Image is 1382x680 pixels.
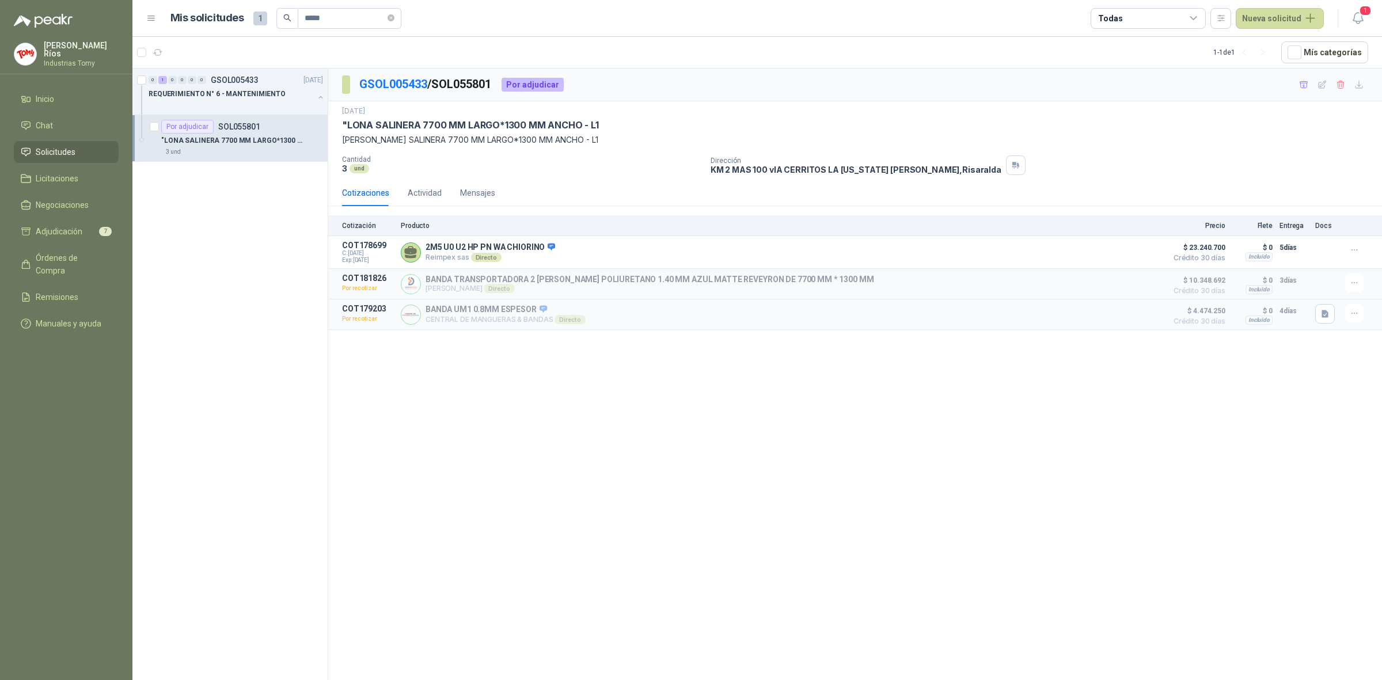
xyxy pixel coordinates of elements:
p: SOL055801 [218,123,260,131]
p: Docs [1315,222,1338,230]
a: 0 1 0 0 0 0 GSOL005433[DATE] REQUERIMIENTO N° 6 - MANTENIMIENTO [149,73,325,110]
img: Logo peakr [14,14,73,28]
div: 1 - 1 de 1 [1213,43,1272,62]
p: BANDA UM1 0.8MM ESPESOR [426,305,586,315]
div: 1 [158,76,167,84]
div: 3 und [161,147,185,157]
p: REQUERIMIENTO N° 6 - MANTENIMIENTO [149,89,286,100]
span: Crédito 30 días [1168,318,1225,325]
span: Chat [36,119,53,132]
a: Adjudicación7 [14,221,119,242]
a: Remisiones [14,286,119,308]
p: [PERSON_NAME] SALINERA 7700 MM LARGO*1300 MM ANCHO - L1 [342,134,1368,146]
p: KM 2 MAS 100 vIA CERRITOS LA [US_STATE] [PERSON_NAME] , Risaralda [711,165,1001,174]
a: GSOL005433 [359,77,427,91]
div: Todas [1098,12,1122,25]
p: Industrias Tomy [44,60,119,67]
p: Cotización [342,222,394,230]
p: $ 0 [1232,304,1273,318]
div: 0 [168,76,177,84]
span: close-circle [388,13,394,24]
button: 1 [1347,8,1368,29]
div: Por adjudicar [502,78,564,92]
span: Crédito 30 días [1168,287,1225,294]
span: Remisiones [36,291,78,303]
p: Precio [1168,222,1225,230]
p: [DATE] [342,106,365,117]
span: 1 [253,12,267,25]
p: Reimpex sas [426,253,555,262]
span: Solicitudes [36,146,75,158]
p: 5 días [1280,241,1308,254]
div: 0 [188,76,196,84]
p: Por recotizar [342,283,394,294]
span: Inicio [36,93,54,105]
p: Producto [401,222,1161,230]
span: Negociaciones [36,199,89,211]
span: close-circle [388,14,394,21]
a: Solicitudes [14,141,119,163]
div: Incluido [1246,252,1273,261]
p: BANDA TRANSPORTADORA 2 [PERSON_NAME] POLIURETANO 1.40 MM AZUL MATTE REVEYRON DE 7700 MM * 1300 MM [426,275,874,284]
img: Company Logo [14,43,36,65]
span: C: [DATE] [342,250,394,257]
div: Directo [484,284,514,293]
p: "LONA SALINERA 7700 MM LARGO*1300 MM ANCHO - L1 [342,119,599,131]
a: Licitaciones [14,168,119,189]
p: COT179203 [342,304,394,313]
h1: Mis solicitudes [170,10,244,26]
a: Inicio [14,88,119,110]
p: [PERSON_NAME] [426,284,874,293]
p: $ 0 [1232,273,1273,287]
div: 0 [178,76,187,84]
a: Órdenes de Compra [14,247,119,282]
span: search [283,14,291,22]
img: Company Logo [401,275,420,294]
p: 3 días [1280,273,1308,287]
p: [PERSON_NAME] Ríos [44,41,119,58]
div: Cotizaciones [342,187,389,199]
a: Chat [14,115,119,136]
div: Por adjudicar [161,120,214,134]
div: Incluido [1246,285,1273,294]
p: 2M5 U0 U2 HP PN WA CHIORINO [426,242,555,253]
a: Por adjudicarSOL055801"LONA SALINERA 7700 MM LARGO*1300 MM ANCHO - L13 und [132,115,328,162]
span: Licitaciones [36,172,78,185]
p: $ 0 [1232,241,1273,254]
p: [DATE] [303,75,323,86]
p: Cantidad [342,155,701,164]
div: Directo [555,315,585,324]
p: COT181826 [342,273,394,283]
p: CENTRAL DE MANGUERAS & BANDAS [426,315,586,324]
p: Por recotizar [342,313,394,325]
p: Flete [1232,222,1273,230]
p: "LONA SALINERA 7700 MM LARGO*1300 MM ANCHO - L1 [161,135,305,146]
span: $ 4.474.250 [1168,304,1225,318]
span: 7 [99,227,112,236]
button: Mís categorías [1281,41,1368,63]
span: Manuales y ayuda [36,317,101,330]
p: GSOL005433 [211,76,259,84]
button: Nueva solicitud [1236,8,1324,29]
p: 3 [342,164,347,173]
span: Crédito 30 días [1168,254,1225,261]
p: Entrega [1280,222,1308,230]
img: Company Logo [401,305,420,324]
div: 0 [198,76,206,84]
a: Negociaciones [14,194,119,216]
p: Dirección [711,157,1001,165]
div: Directo [471,253,502,262]
span: $ 10.348.692 [1168,273,1225,287]
span: 1 [1359,5,1372,16]
p: COT178699 [342,241,394,250]
span: Órdenes de Compra [36,252,108,277]
a: Manuales y ayuda [14,313,119,335]
div: und [350,164,369,173]
div: Actividad [408,187,442,199]
span: $ 23.240.700 [1168,241,1225,254]
p: 4 días [1280,304,1308,318]
p: / SOL055801 [359,75,492,93]
div: Mensajes [460,187,495,199]
span: Adjudicación [36,225,82,238]
span: Exp: [DATE] [342,257,394,264]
